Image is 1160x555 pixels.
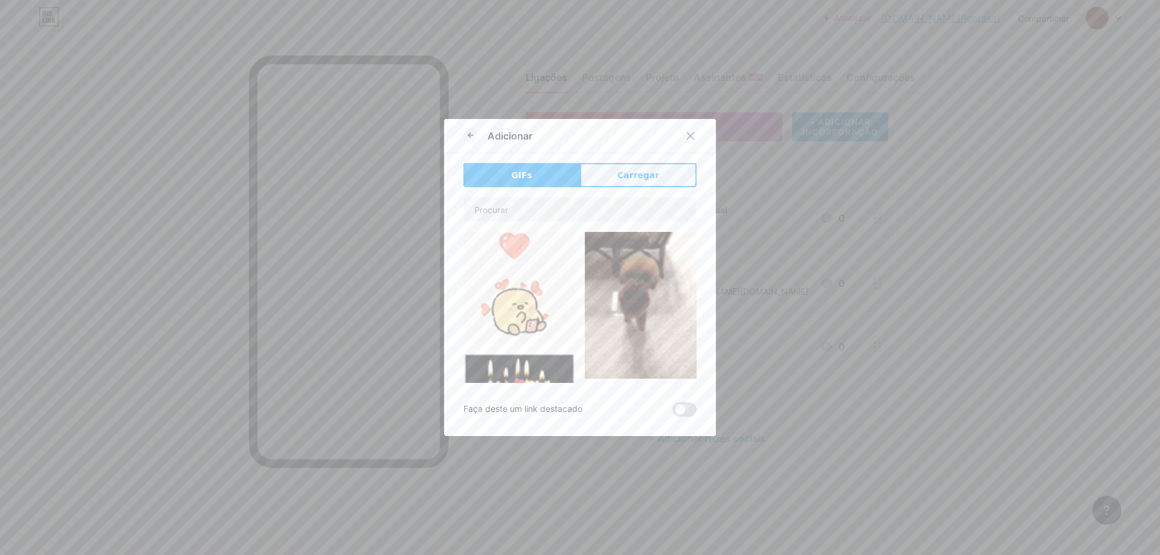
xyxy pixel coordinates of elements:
[488,130,532,142] font: Adicionar
[511,170,532,180] font: GIFs
[585,232,697,379] img: Gihpy
[580,163,697,187] button: Carregar
[463,232,575,344] img: Gihpy
[463,163,580,187] button: GIFs
[464,197,696,222] input: Procurar
[463,403,582,414] font: Faça deste um link destacado
[617,170,659,180] font: Carregar
[463,353,575,434] img: Gihpy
